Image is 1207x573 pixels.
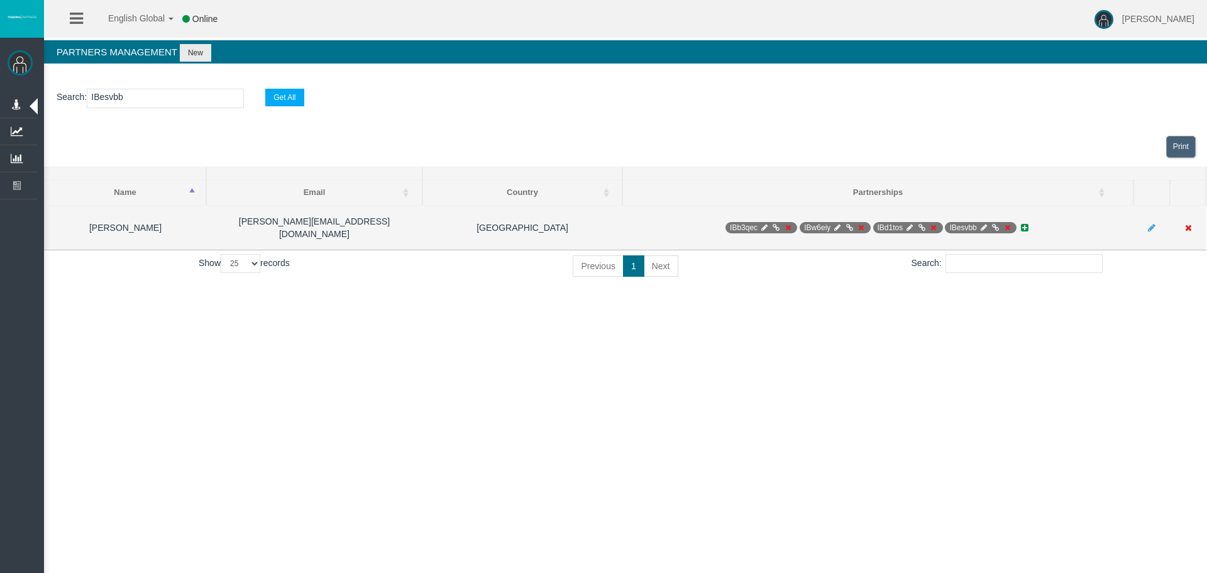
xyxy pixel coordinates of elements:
[1094,10,1113,29] img: user-image
[1166,136,1196,158] a: View print view
[180,44,211,62] button: New
[573,255,623,277] a: Previous
[1003,224,1012,231] i: Deactivate Partnership
[945,222,1017,233] span: IB
[57,89,1194,108] p: :
[1122,14,1194,24] span: [PERSON_NAME]
[1173,142,1189,151] span: Print
[771,224,781,231] i: Generate Direct Link
[623,255,644,277] a: 1
[199,254,290,273] label: Show records
[759,224,769,231] i: Manage Partnership
[206,181,422,206] th: Email: activate to sort column ascending
[57,90,84,104] label: Search
[92,13,165,23] span: English Global
[57,47,177,57] span: Partners Management
[833,224,842,231] i: Manage Partnership
[945,254,1103,273] input: Search:
[45,181,207,206] th: Name: activate to sort column descending
[206,205,422,250] td: [PERSON_NAME][EMAIL_ADDRESS][DOMAIN_NAME]
[422,181,622,206] th: Country: activate to sort column ascending
[912,254,1103,273] label: Search:
[905,224,915,231] i: Manage Partnership
[856,224,866,231] i: Deactivate Partnership
[991,224,1000,231] i: Generate Direct Link
[979,224,988,231] i: Manage Partnership
[917,224,926,231] i: Generate Direct Link
[783,224,793,231] i: Deactivate Partnership
[800,222,870,233] span: IB
[6,14,38,19] img: logo.svg
[45,205,207,250] td: [PERSON_NAME]
[644,255,678,277] a: Next
[844,224,854,231] i: Generate Direct Link
[265,89,304,106] button: Get All
[873,222,943,233] span: IB
[929,224,938,231] i: Deactivate Partnership
[622,181,1133,206] th: Partnerships: activate to sort column ascending
[221,254,260,273] select: Showrecords
[192,14,218,24] span: Online
[725,222,797,233] span: IB
[422,205,622,250] td: [GEOGRAPHIC_DATA]
[1019,223,1030,232] i: Add new Partnership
